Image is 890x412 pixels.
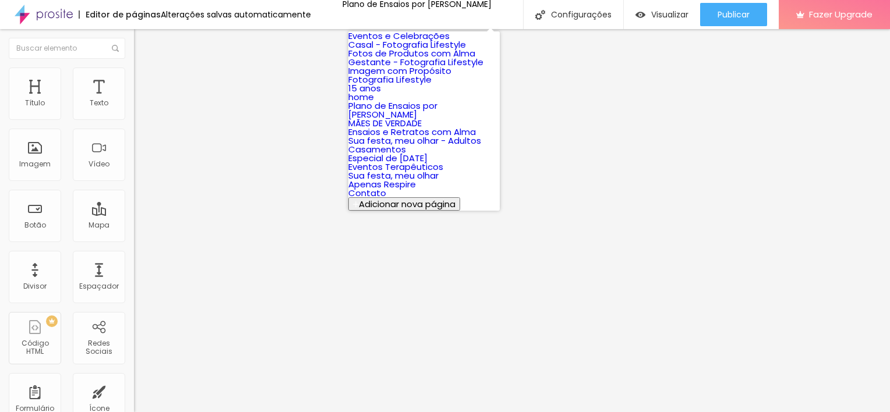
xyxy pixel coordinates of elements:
[700,3,767,26] button: Publicar
[348,197,460,211] button: Adicionar nova página
[161,10,311,19] div: Alterações salvas automaticamente
[112,45,119,52] img: Icone
[718,10,750,19] span: Publicar
[89,160,110,168] div: Vídeo
[348,73,432,86] a: Fotografia Lifestyle
[348,134,481,147] a: Sua festa, meu olhar - Adultos
[348,161,443,173] a: Eventos Terapêuticos
[25,99,45,107] div: Título
[348,82,381,94] a: 15 anos
[348,30,450,42] a: Eventos e Celebrações
[134,29,890,412] iframe: Editor
[348,117,422,129] a: MÃES DE VERDADE
[348,65,451,77] a: Imagem com Propósito
[635,10,645,20] img: view-1.svg
[348,187,386,199] a: Contato
[79,282,119,290] div: Espaçador
[12,339,58,356] div: Código HTML
[348,38,466,51] a: Casal - Fotografia Lifestyle
[89,221,110,229] div: Mapa
[809,9,873,19] span: Fazer Upgrade
[348,100,437,120] a: Plano de Ensaios por [PERSON_NAME]
[348,143,406,155] a: Casamentos
[19,160,51,168] div: Imagem
[624,3,700,26] button: Visualizar
[76,339,122,356] div: Redes Sociais
[348,178,416,190] a: Apenas Respire
[9,38,125,59] input: Buscar elemento
[348,47,475,59] a: Fotos de Produtos com Alma
[359,198,455,210] span: Adicionar nova página
[651,10,688,19] span: Visualizar
[348,152,428,164] a: Especial de [DATE]
[535,10,545,20] img: Icone
[348,91,374,103] a: home
[348,126,476,138] a: Ensaios e Retratos com Alma
[348,169,439,182] a: Sua festa, meu olhar
[348,56,483,68] a: Gestante - Fotografia Lifestyle
[24,221,46,229] div: Botão
[90,99,108,107] div: Texto
[23,282,47,290] div: Divisor
[79,10,161,19] div: Editor de páginas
